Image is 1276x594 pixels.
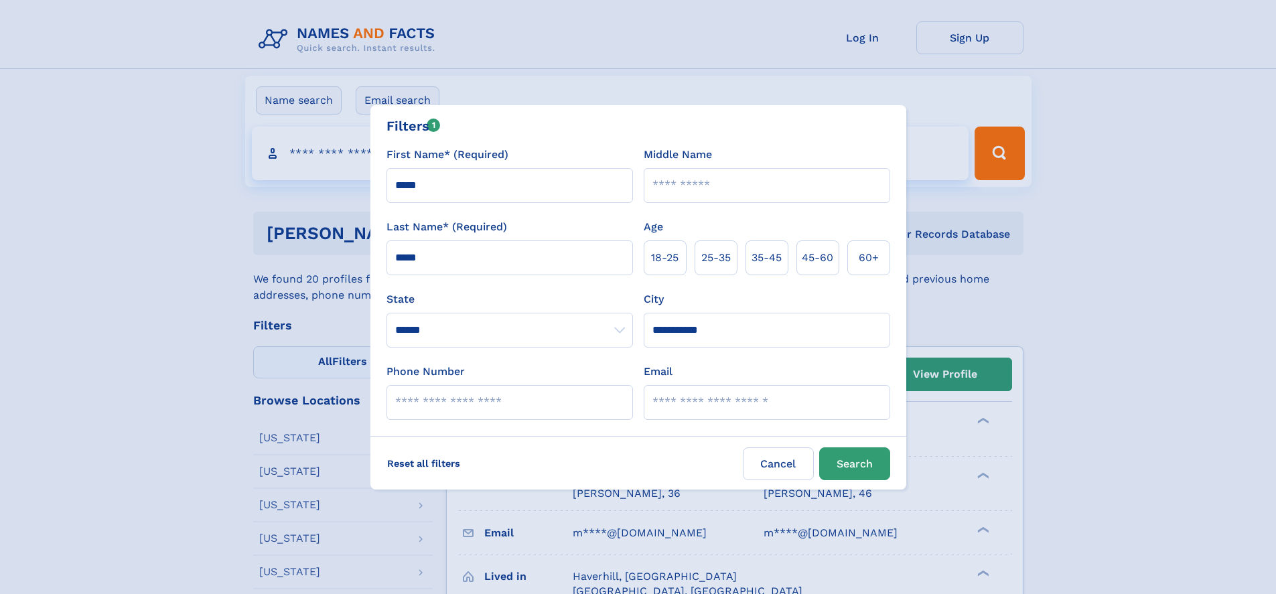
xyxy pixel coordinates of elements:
span: 35‑45 [752,250,782,266]
label: Email [644,364,672,380]
label: Last Name* (Required) [386,219,507,235]
button: Search [819,447,890,480]
label: City [644,291,664,307]
span: 45‑60 [802,250,833,266]
label: Cancel [743,447,814,480]
label: State [386,291,633,307]
label: First Name* (Required) [386,147,508,163]
span: 25‑35 [701,250,731,266]
label: Reset all filters [378,447,469,479]
span: 18‑25 [651,250,679,266]
label: Middle Name [644,147,712,163]
div: Filters [386,116,441,136]
span: 60+ [859,250,879,266]
label: Age [644,219,663,235]
label: Phone Number [386,364,465,380]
